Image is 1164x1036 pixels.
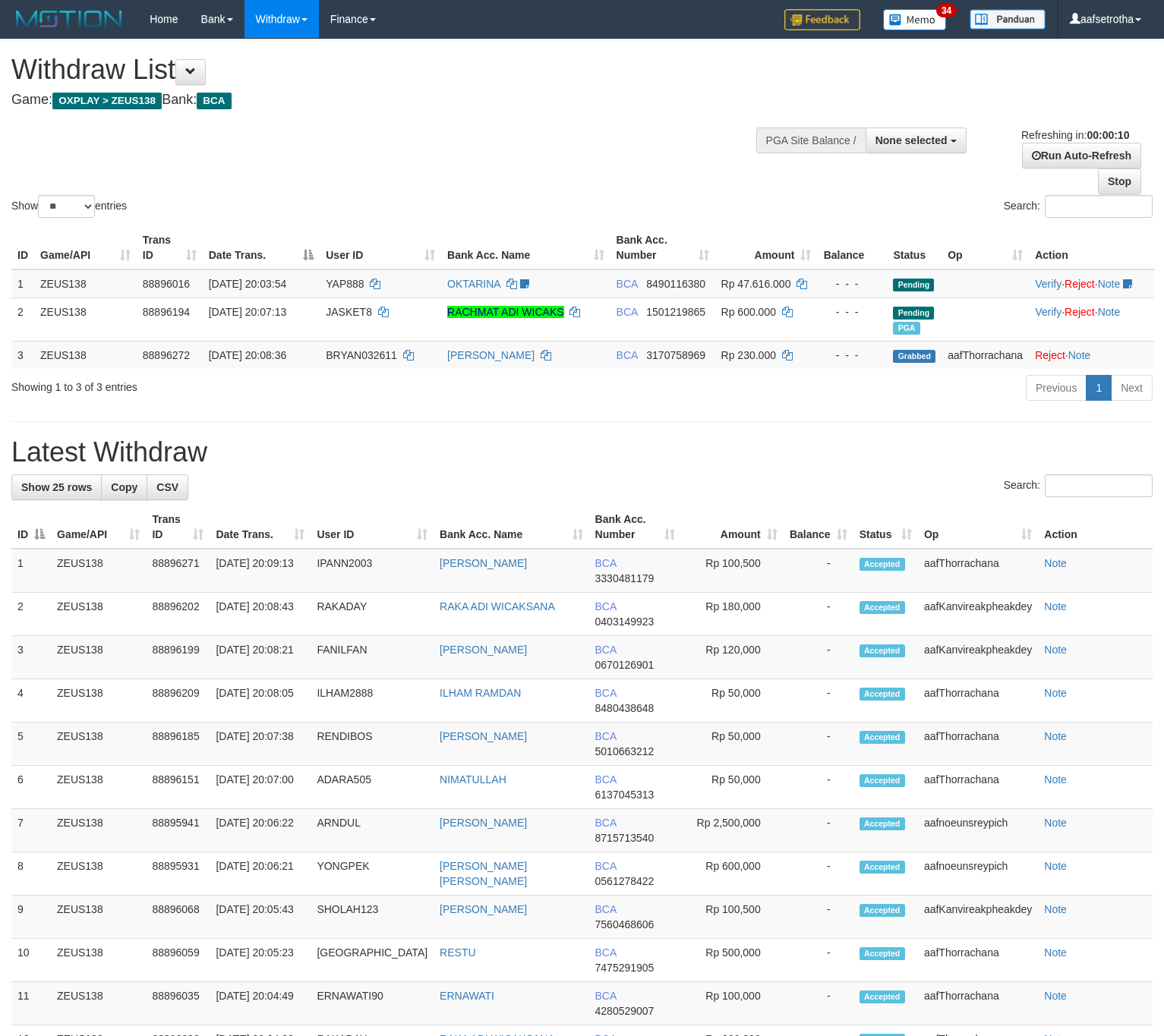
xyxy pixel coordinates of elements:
[918,723,1038,766] td: aafThorrachana
[595,860,617,872] span: BCA
[942,341,1029,369] td: aafThorrachana
[784,679,853,723] td: -
[34,226,137,269] th: Game/API: activate to sort column ascending
[1098,306,1121,318] a: Note
[823,348,881,363] div: - - -
[440,946,475,959] a: RESTU
[681,852,784,896] td: Rp 600,000
[146,723,210,766] td: 88896185
[681,549,784,593] td: Rp 100,500
[1029,226,1155,269] th: Action
[681,679,784,723] td: Rp 50,000
[11,896,51,939] td: 9
[143,306,190,318] span: 88896194
[595,557,617,569] span: BCA
[860,644,905,657] span: Accepted
[860,817,905,830] span: Accepted
[681,636,784,679] td: Rp 120,000
[440,817,527,829] a: [PERSON_NAME]
[893,350,935,363] span: Grabbed
[1098,278,1121,290] a: Note
[1044,644,1067,656] a: Note
[595,773,617,786] span: BCA
[887,226,942,269] th: Status
[440,860,527,887] a: [PERSON_NAME] [PERSON_NAME]
[11,269,34,298] td: 1
[311,896,434,939] td: SHOLAH123
[784,939,853,982] td: -
[51,593,146,636] td: ZEUS138
[52,93,162,109] span: OXPLAY > ZEUS138
[681,766,784,809] td: Rp 50,000
[1004,474,1153,497] label: Search:
[784,982,853,1025] td: -
[210,723,311,766] td: [DATE] 20:07:38
[21,481,92,493] span: Show 25 rows
[595,990,617,1002] span: BCA
[681,982,784,1025] td: Rp 100,000
[893,279,934,291] span: Pending
[681,723,784,766] td: Rp 50,000
[1044,817,1067,829] a: Note
[721,278,791,290] span: Rp 47.616.000
[11,93,761,108] h4: Game: Bank:
[311,982,434,1025] td: ERNAWATI90
[311,636,434,679] td: FANILFAN
[784,505,853,549] th: Balance: activate to sort column ascending
[617,278,638,290] span: BCA
[589,505,681,549] th: Bank Acc. Number: activate to sort column ascending
[784,896,853,939] td: -
[34,269,137,298] td: ZEUS138
[326,306,372,318] span: JASKET8
[823,276,881,291] div: - - -
[146,636,210,679] td: 88896199
[918,982,1038,1025] td: aafThorrachana
[11,809,51,852] td: 7
[210,852,311,896] td: [DATE] 20:06:21
[1065,306,1095,318] a: Reject
[646,278,705,290] span: Copy 8490116380 to clipboard
[681,809,784,852] td: Rp 2,500,000
[11,982,51,1025] td: 11
[326,278,364,290] span: YAP888
[51,896,146,939] td: ZEUS138
[11,437,1153,468] h1: Latest Withdraw
[11,226,34,269] th: ID
[311,766,434,809] td: ADARA505
[209,349,286,361] span: [DATE] 20:08:36
[1022,143,1141,168] a: Run Auto-Refresh
[311,809,434,852] td: ARNDUL
[11,8,127,30] img: MOTION_logo.png
[784,723,853,766] td: -
[1045,474,1153,497] input: Search:
[146,852,210,896] td: 88895931
[146,549,210,593] td: 88896271
[1029,341,1155,369] td: ·
[784,593,853,636] td: -
[1026,375,1087,401] a: Previous
[210,636,311,679] td: [DATE] 20:08:21
[756,128,866,153] div: PGA Site Balance /
[595,962,655,974] span: Copy 7475291905 to clipboard
[1044,557,1067,569] a: Note
[311,505,434,549] th: User ID: activate to sort column ascending
[617,306,638,318] span: BCA
[681,939,784,982] td: Rp 500,000
[210,549,311,593] td: [DATE] 20:09:13
[440,557,527,569] a: [PERSON_NAME]
[595,572,655,584] span: Copy 3330481179 to clipboard
[11,195,127,218] label: Show entries
[440,990,494,1002] a: ERNAWATI
[860,947,905,960] span: Accepted
[51,549,146,593] td: ZEUS138
[11,373,474,395] div: Showing 1 to 3 of 3 entries
[595,946,617,959] span: BCA
[595,875,655,887] span: Copy 0561278422 to clipboard
[210,593,311,636] td: [DATE] 20:08:43
[210,766,311,809] td: [DATE] 20:07:00
[721,306,776,318] span: Rp 600.000
[210,809,311,852] td: [DATE] 20:06:22
[1021,129,1129,141] span: Refreshing in:
[1111,375,1153,401] a: Next
[441,226,610,269] th: Bank Acc. Name: activate to sort column ascending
